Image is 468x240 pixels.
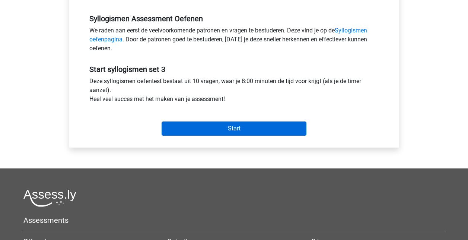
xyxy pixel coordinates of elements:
div: Deze syllogismen oefentest bestaat uit 10 vragen, waar je 8:00 minuten de tijd voor krijgt (als j... [84,77,385,107]
h5: Assessments [23,216,445,225]
div: We raden aan eerst de veelvoorkomende patronen en vragen te bestuderen. Deze vind je op de . Door... [84,26,385,56]
input: Start [162,121,306,136]
h5: Syllogismen Assessment Oefenen [89,14,379,23]
img: Assessly logo [23,189,76,207]
h5: Start syllogismen set 3 [89,65,379,74]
